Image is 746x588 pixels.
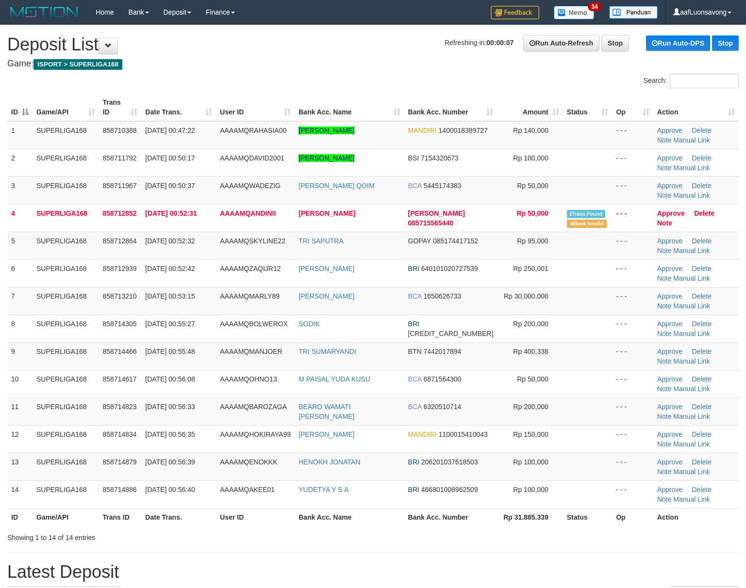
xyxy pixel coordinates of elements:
[673,468,710,476] a: Manual Link
[517,375,548,383] span: Rp 50,000
[7,425,33,453] td: 12
[673,191,710,199] a: Manual Link
[220,458,277,466] span: AAAAMQENOKKK
[404,94,497,121] th: Bank Acc. Number: activate to sort column ascending
[513,486,548,493] span: Rp 100,000
[516,209,548,217] span: Rp 50,000
[421,486,478,493] span: Copy 466801008962509 to clipboard
[692,237,712,245] a: Delete
[692,486,712,493] a: Delete
[609,6,658,19] img: panduan.png
[145,430,195,438] span: [DATE] 00:56:35
[421,458,478,466] span: Copy 206201037618503 to clipboard
[692,320,712,328] a: Delete
[513,348,548,355] span: Rp 400,338
[7,121,33,149] td: 1
[103,486,137,493] span: 858714886
[692,348,712,355] a: Delete
[692,182,712,190] a: Delete
[439,430,488,438] span: Copy 1100015410043 to clipboard
[657,274,672,282] a: Note
[612,342,653,370] td: - - -
[673,495,710,503] a: Manual Link
[694,209,714,217] a: Delete
[673,330,710,337] a: Manual Link
[612,121,653,149] td: - - -
[33,508,99,526] th: Game/API
[657,154,682,162] a: Approve
[497,508,563,526] th: Rp 31.885.339
[7,5,81,19] img: MOTION_logo.png
[673,247,710,254] a: Manual Link
[103,430,137,438] span: 858714834
[99,94,142,121] th: Trans ID: activate to sort column ascending
[7,397,33,425] td: 11
[7,480,33,508] td: 14
[670,74,739,88] input: Search:
[103,320,137,328] span: 858714305
[408,348,422,355] span: BTN
[33,259,99,287] td: SUPERLIGA168
[295,508,404,526] th: Bank Acc. Name
[423,182,461,190] span: Copy 5445174383 to clipboard
[517,182,548,190] span: Rp 50,000
[657,458,682,466] a: Approve
[421,154,459,162] span: Copy 7154320673 to clipboard
[657,403,682,411] a: Approve
[7,259,33,287] td: 6
[692,292,712,300] a: Delete
[408,458,419,466] span: BRI
[657,247,672,254] a: Note
[612,453,653,480] td: - - -
[601,35,629,51] a: Stop
[408,375,422,383] span: BCA
[7,94,33,121] th: ID: activate to sort column descending
[657,136,672,144] a: Note
[408,154,419,162] span: BSI
[513,403,548,411] span: Rp 200,000
[298,375,370,383] a: M PAISAL YUDA KUSU
[7,59,739,69] h4: Game:
[408,265,419,272] span: BRI
[103,348,137,355] span: 858714466
[612,370,653,397] td: - - -
[33,370,99,397] td: SUPERLIGA168
[220,127,286,134] span: AAAAMQRAHASIA00
[408,403,422,411] span: BCA
[423,375,461,383] span: Copy 6871564300 to clipboard
[33,121,99,149] td: SUPERLIGA168
[220,375,277,383] span: AAAAMQOHNO13
[404,508,497,526] th: Bank Acc. Number
[216,508,295,526] th: User ID
[692,127,712,134] a: Delete
[298,292,354,300] a: [PERSON_NAME]
[298,265,354,272] a: [PERSON_NAME]
[145,127,195,134] span: [DATE] 00:47:22
[7,342,33,370] td: 9
[141,508,216,526] th: Date Trans.
[408,209,465,217] span: [PERSON_NAME]
[673,136,710,144] a: Manual Link
[7,453,33,480] td: 13
[657,182,682,190] a: Approve
[612,259,653,287] td: - - -
[7,370,33,397] td: 10
[408,237,431,245] span: GOPAY
[657,127,682,134] a: Approve
[145,458,195,466] span: [DATE] 00:56:39
[408,320,419,328] span: BRI
[423,292,461,300] span: Copy 1650626733 to clipboard
[673,164,710,172] a: Manual Link
[657,495,672,503] a: Note
[692,154,712,162] a: Delete
[423,403,461,411] span: Copy 6320510714 to clipboard
[513,154,548,162] span: Rp 100,000
[220,403,287,411] span: AAAAMQBAROZAGA
[657,430,682,438] a: Approve
[657,486,682,493] a: Approve
[612,315,653,342] td: - - -
[612,397,653,425] td: - - -
[103,265,137,272] span: 858712939
[33,232,99,259] td: SUPERLIGA168
[646,35,710,51] a: Run Auto-DPS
